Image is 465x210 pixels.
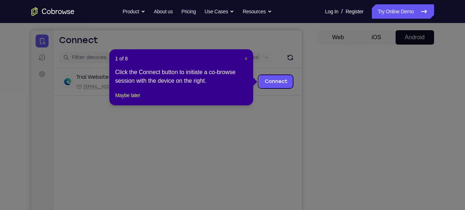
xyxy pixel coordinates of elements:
[80,44,99,50] div: Online
[28,4,67,16] h1: Connect
[346,4,363,19] a: Register
[243,4,272,19] button: Resources
[245,55,247,62] button: Close Tour
[115,91,140,100] button: Maybe later
[115,55,128,62] span: 1 of 8
[41,24,131,31] input: Filter devices...
[22,38,270,65] div: Open device details
[228,45,262,58] a: Connect
[215,24,228,31] label: Email
[123,4,145,19] button: Product
[115,68,247,85] div: Click the Connect button to initiate a co-browse session with the device on the right.
[341,7,343,16] span: /
[253,22,265,33] button: Refresh
[4,21,17,34] a: Sessions
[143,24,165,31] label: demo_id
[4,4,17,17] a: Connect
[45,54,129,59] div: Email
[81,46,82,48] div: New devices found.
[141,54,178,59] span: Cobrowse demo
[205,4,234,19] button: Use Cases
[182,54,201,59] span: +11 more
[181,4,196,19] a: Pricing
[325,4,338,19] a: Log In
[154,4,173,19] a: About us
[4,37,17,50] a: Settings
[134,54,178,59] div: App
[372,4,434,19] a: Try Online Demo
[45,44,77,51] div: Trial Website
[31,7,74,16] a: Go to the home page
[245,56,247,61] span: ×
[52,54,129,59] span: web@example.com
